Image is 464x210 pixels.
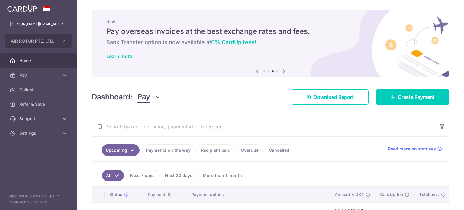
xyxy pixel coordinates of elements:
[137,91,161,103] button: Pay
[292,89,369,105] a: Download Report
[143,187,186,202] th: Payment ID
[335,192,364,198] span: Amount & GST
[419,192,439,198] span: Total amt.
[126,170,159,181] a: Next 7 days
[237,144,263,156] a: Overdue
[19,87,59,93] span: Collect
[142,144,195,156] a: Payments on the way
[19,130,59,136] span: Settings
[92,92,133,102] h4: Dashboard:
[5,34,72,48] button: AIR ROTOR PTE. LTD.
[161,170,196,181] a: Next 30 days
[102,144,140,156] a: Upcoming
[19,72,59,78] span: Pay
[186,187,330,202] th: Payment details
[19,101,59,107] span: Refer & Save
[380,192,403,198] span: CardUp fee
[92,10,449,77] img: International Invoice Banner
[137,91,150,103] span: Pay
[10,21,68,27] p: [PERSON_NAME][EMAIL_ADDRESS][PERSON_NAME][DOMAIN_NAME]
[19,58,59,64] span: Home
[265,144,293,156] a: Cancelled
[425,192,458,207] iframe: Opens a widget where you can find more information
[197,144,234,156] a: Recipient paid
[388,146,442,152] a: Read more on statuses
[106,39,435,46] h6: Bank Transfer option is now available at
[211,39,256,45] span: 0% CardUp fees!
[11,38,56,44] span: AIR ROTOR PTE. LTD.
[314,93,354,101] span: Download Report
[92,117,435,136] input: Search by recipient name, payment id or reference
[7,5,37,12] img: CardUp
[398,93,435,101] span: Create Payment
[102,170,124,181] a: All
[106,53,132,59] a: Learn more
[106,19,435,24] p: New
[199,170,246,181] a: More than 1 month
[376,89,449,105] a: Create Payment
[19,116,59,122] span: Support
[106,27,435,36] h5: Pay overseas invoices at the best exchange rates and fees.
[109,192,122,198] span: Status
[388,146,436,152] span: Read more on statuses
